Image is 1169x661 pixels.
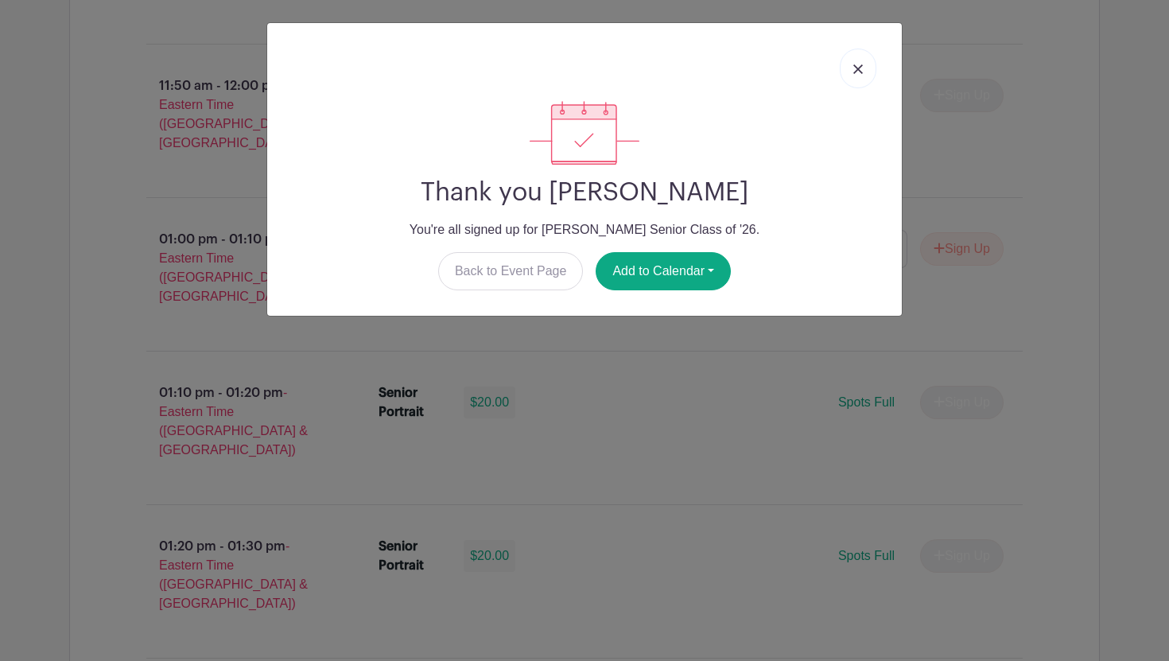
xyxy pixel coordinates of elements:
[438,252,584,290] a: Back to Event Page
[853,64,863,74] img: close_button-5f87c8562297e5c2d7936805f587ecaba9071eb48480494691a3f1689db116b3.svg
[596,252,731,290] button: Add to Calendar
[280,177,889,208] h2: Thank you [PERSON_NAME]
[530,101,639,165] img: signup_complete-c468d5dda3e2740ee63a24cb0ba0d3ce5d8a4ecd24259e683200fb1569d990c8.svg
[280,220,889,239] p: You're all signed up for [PERSON_NAME] Senior Class of '26.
